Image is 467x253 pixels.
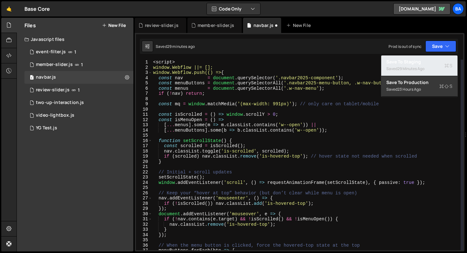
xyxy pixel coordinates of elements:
div: 6 [136,86,152,91]
button: New File [102,23,126,28]
span: S [444,62,452,69]
div: 27 [136,196,152,201]
div: 2 [136,65,152,70]
div: 15790/44138.js [24,84,133,96]
button: Code Only [207,3,260,15]
a: [DOMAIN_NAME] [393,3,450,15]
div: 34 [136,232,152,238]
div: 12 [136,117,152,123]
div: 19 [136,154,152,159]
div: 4 [136,75,152,81]
div: 10 [136,107,152,112]
div: 23 [136,175,152,180]
div: 13 [136,122,152,128]
div: Javascript files [17,33,133,46]
div: 28 [136,201,152,206]
div: Save to Staging [386,59,452,65]
div: review-slider.js [36,87,70,93]
div: 11 [136,112,152,117]
div: Saved [386,65,452,73]
div: 7 [136,91,152,96]
div: 29 [136,206,152,211]
div: 17 [136,143,152,149]
div: Saved [156,44,195,49]
span: 1 [30,75,34,81]
div: review-slider.js [145,22,179,29]
button: Save [425,41,456,52]
div: 36 [136,243,152,248]
div: member-slider.js [36,62,73,68]
a: 🤙 [1,1,17,16]
div: 15790/44139.js [24,46,133,58]
div: two-up-interaction.js [36,100,84,106]
div: 15790/44133.js [24,58,133,71]
div: 25 [136,185,152,191]
div: video-lightbox.js [36,113,74,118]
div: 16 [136,138,152,144]
div: 18 [136,149,152,154]
div: Prod is out of sync [389,44,422,49]
div: 15790/44982.js [24,71,133,84]
div: 15790/42338.js [24,122,133,134]
div: 20 [136,159,152,165]
div: navbar.js [254,22,274,29]
div: 22 [136,170,152,175]
div: 32 [136,222,152,227]
span: S [439,83,452,89]
div: 21 [136,164,152,170]
div: 26 [136,191,152,196]
div: 5 [136,81,152,86]
div: 8 [136,96,152,102]
div: navbar.js [36,75,56,80]
div: Base Core [24,5,50,13]
div: 15790/44770.js [24,96,133,109]
a: Ba [452,3,464,15]
div: member-slider.js [198,22,234,29]
div: 15 [136,133,152,138]
div: 9 [136,101,152,107]
div: 24 [136,180,152,185]
div: 1 [136,60,152,65]
div: event-filter.js [36,49,66,55]
h2: Files [24,22,36,29]
div: 35 [136,237,152,243]
div: 30 [136,211,152,217]
div: 3 [136,70,152,75]
div: Saved [386,86,452,93]
button: Save to ProductionS Saved23 hours ago [381,76,457,97]
div: 23 hours ago [397,87,421,92]
div: 29 minutes ago [397,66,424,71]
button: Save to StagingS Saved29 minutes ago [381,55,457,76]
div: Save to Production [386,79,452,86]
span: 1 [78,88,80,93]
div: 15790/44778.js [24,109,133,122]
span: 1 [74,49,76,55]
span: 1 [81,62,83,67]
div: 14 [136,128,152,133]
div: 31 [136,217,152,222]
div: 29 minutes ago [167,44,195,49]
div: YG Test.js [36,125,57,131]
div: New File [286,22,313,29]
div: 33 [136,227,152,232]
